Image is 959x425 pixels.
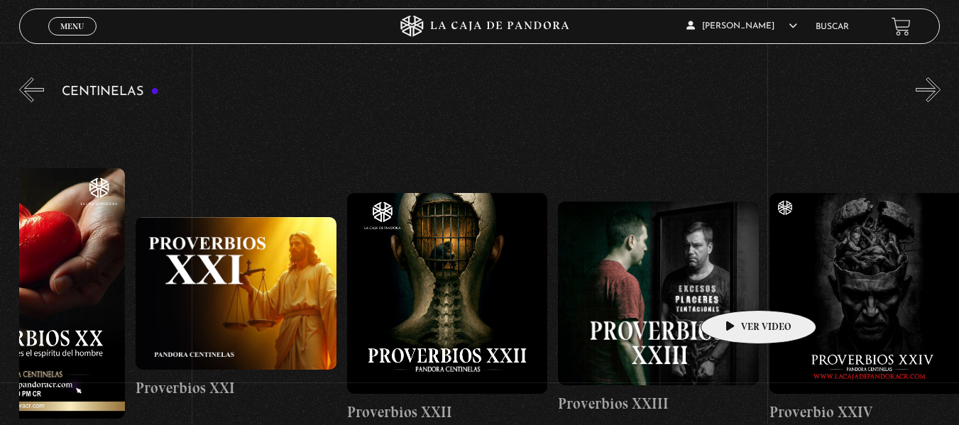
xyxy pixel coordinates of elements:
[916,77,941,102] button: Next
[55,34,89,44] span: Cerrar
[136,377,336,399] h4: Proverbios XXI
[60,22,84,31] span: Menu
[892,16,911,35] a: View your shopping cart
[19,77,44,102] button: Previous
[62,85,159,99] h3: Centinelas
[686,22,797,31] span: [PERSON_NAME]
[558,392,759,415] h4: Proverbios XXIII
[347,401,548,424] h4: Proverbios XXII
[816,23,849,31] a: Buscar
